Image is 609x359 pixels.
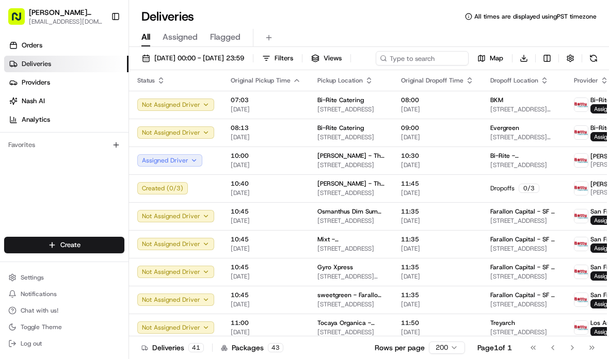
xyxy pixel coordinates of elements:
span: Farallon Capital - SF - Floor Floor 19 [490,291,557,299]
span: All [141,31,150,43]
span: 08:00 [401,96,474,104]
span: Orders [22,41,42,50]
a: Powered byPylon [73,227,125,236]
img: betty.jpg [574,154,588,167]
div: Packages [221,342,283,353]
img: betty.jpg [574,321,588,334]
span: 10:30 [401,152,474,160]
a: Providers [4,74,129,91]
span: Tocaya Organica - [GEOGRAPHIC_DATA] [317,319,384,327]
a: Analytics [4,111,129,128]
button: Map [473,51,508,66]
span: Gyro Xpress [317,263,353,271]
img: betty.jpg [574,237,588,251]
span: [STREET_ADDRESS] [317,161,384,169]
img: Nash [10,10,31,31]
span: bettytllc [32,160,57,168]
span: [DATE] 00:00 - [DATE] 23:59 [154,54,244,63]
div: 41 [188,343,204,352]
span: 10:45 [231,235,301,243]
button: [DATE] 00:00 - [DATE] 23:59 [137,51,249,66]
span: • [59,160,63,168]
span: 11:00 [231,319,301,327]
span: 10:45 [231,207,301,216]
button: Not Assigned Driver [137,238,214,250]
a: Deliveries [4,56,129,72]
span: [EMAIL_ADDRESS][DOMAIN_NAME] [29,18,103,26]
button: Not Assigned Driver [137,210,214,222]
p: Welcome 👋 [10,41,188,58]
p: Rows per page [375,342,425,353]
span: All times are displayed using PST timezone [474,12,597,21]
span: [DATE] [231,161,301,169]
span: Original Dropoff Time [401,76,463,85]
span: [STREET_ADDRESS] [317,133,384,141]
button: Views [307,51,346,66]
span: [DATE] [401,272,474,281]
span: Bi-Rite Catering [317,124,364,132]
img: betty.jpg [574,98,588,111]
span: 11:35 [401,207,474,216]
img: betty.jpg [574,265,588,279]
span: Evergreen [490,124,519,132]
span: [STREET_ADDRESS][PERSON_NAME] [490,133,557,141]
button: Log out [4,336,124,351]
span: 7月31日 [66,160,90,168]
span: [DATE] [231,328,301,336]
div: 📗 [10,204,19,212]
button: Not Assigned Driver [137,126,214,139]
button: Start new chat [175,102,188,114]
span: [STREET_ADDRESS] [317,244,384,253]
span: Nash AI [22,96,45,106]
span: [STREET_ADDRESS] [490,161,557,169]
img: betty.jpg [574,182,588,195]
span: [STREET_ADDRESS] [317,217,384,225]
span: Toggle Theme [21,323,62,331]
div: We're available if you need us! [46,109,142,117]
span: Farallon Capital - SF - Floor Floor 19 [490,207,557,216]
button: Not Assigned Driver [137,266,214,278]
span: 10:45 [231,291,301,299]
a: 💻API Documentation [83,199,170,217]
span: Dropoffs [490,184,515,192]
button: [PERSON_NAME] Transportation[EMAIL_ADDRESS][DOMAIN_NAME] [4,4,107,29]
div: 💻 [87,204,95,212]
span: [STREET_ADDRESS] [317,189,384,197]
button: Refresh [586,51,601,66]
span: Pylon [103,228,125,236]
span: 11:50 [401,319,474,327]
span: Pickup Location [317,76,363,85]
span: [DATE] [401,189,474,197]
span: Views [324,54,342,63]
span: Bi-Rite Catering [317,96,364,104]
span: [STREET_ADDRESS] [317,300,384,308]
span: [STREET_ADDRESS] [490,244,557,253]
span: 10:45 [231,263,301,271]
span: Deliveries [22,59,51,69]
span: sweetgreen - Farallon Capital [317,291,384,299]
button: Settings [4,270,124,285]
span: 10:40 [231,179,301,188]
button: Not Assigned Driver [137,293,214,306]
div: Deliveries [141,342,204,353]
div: 43 [268,343,283,352]
span: [DATE] [231,272,301,281]
span: Treyarch [490,319,515,327]
span: Provider [574,76,598,85]
span: [DATE] [401,133,474,141]
span: 11:35 [401,263,474,271]
span: [DATE] [401,244,474,253]
span: Analytics [22,115,50,124]
span: 11:35 [401,235,474,243]
span: Original Pickup Time [231,76,291,85]
span: Settings [21,273,44,282]
span: [DATE] [401,105,474,113]
span: [STREET_ADDRESS] [317,105,384,113]
span: Status [137,76,155,85]
span: [STREET_ADDRESS] [490,328,557,336]
button: Filters [258,51,298,66]
button: Chat with us! [4,303,124,318]
span: Mixt - [STREET_ADDRESS] [317,235,384,243]
span: 08:13 [231,124,301,132]
a: Nash AI [4,93,129,109]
